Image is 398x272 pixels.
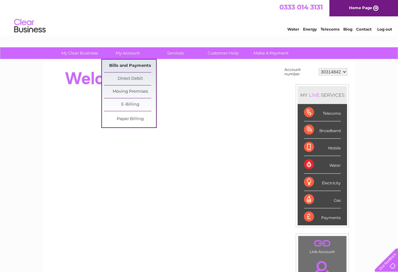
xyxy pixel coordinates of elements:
[149,47,201,59] a: Services
[304,121,341,139] div: Broadband
[356,27,372,32] a: Contact
[287,27,299,32] a: Water
[283,66,317,78] td: Account number
[102,47,154,59] a: My Account
[304,156,341,173] div: Water
[343,27,352,32] a: Blog
[308,92,321,98] div: LIVE
[321,27,339,32] a: Telecoms
[14,16,46,36] img: logo.png
[298,86,347,104] div: MY SERVICES
[304,191,341,208] div: Gas
[104,72,156,85] a: Direct Debit
[298,236,347,256] td: Link Account
[104,60,156,72] a: Bills and Payments
[104,85,156,98] a: Moving Premises
[304,104,341,121] div: Telecoms
[377,27,392,32] a: Log out
[51,3,348,31] div: Clear Business is a trading name of Verastar Limited (registered in [GEOGRAPHIC_DATA] No. 3667643...
[54,47,106,59] a: My Clear Business
[304,139,341,156] div: Mobile
[104,113,156,125] a: Paper Billing
[104,98,156,111] a: E-Billing
[303,27,317,32] a: Energy
[304,208,341,225] div: Payments
[304,174,341,191] div: Electricity
[245,47,297,59] a: Make A Payment
[197,47,249,59] a: Customer Help
[300,238,345,249] a: .
[279,3,323,11] a: 0333 014 3131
